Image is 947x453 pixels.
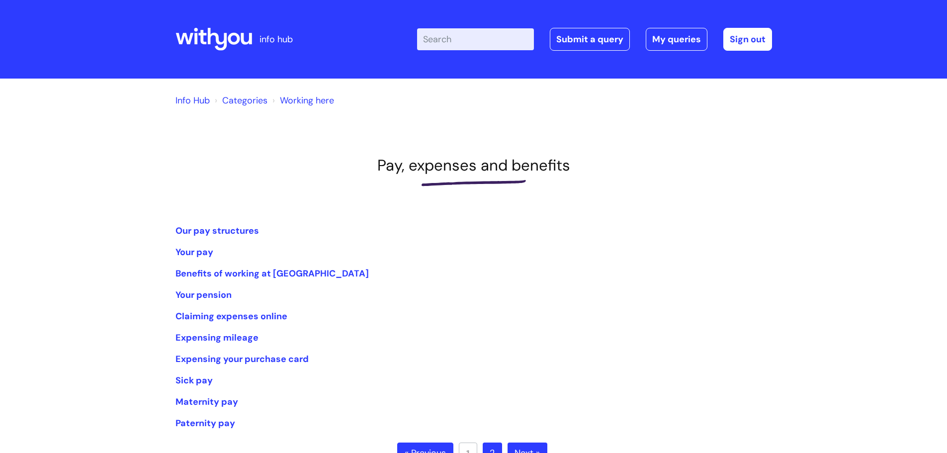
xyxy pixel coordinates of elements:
[222,94,267,106] a: Categories
[646,28,707,51] a: My queries
[175,225,259,237] a: Our pay structures
[175,332,258,344] a: Expensing mileage
[280,94,334,106] a: Working here
[175,374,213,386] a: Sick pay
[417,28,534,50] input: Search
[175,94,210,106] a: Info Hub
[550,28,630,51] a: Submit a query
[175,156,772,175] h1: Pay, expenses and benefits
[723,28,772,51] a: Sign out
[175,289,232,301] a: Your pension
[175,353,309,365] a: Expensing your purchase card
[175,396,238,408] a: Maternity pay
[175,268,369,279] a: Benefits of working at [GEOGRAPHIC_DATA]
[270,92,334,108] li: Working here
[175,310,287,322] a: Claiming expenses online
[417,28,772,51] div: | -
[212,92,267,108] li: Solution home
[259,31,293,47] p: info hub
[175,246,213,258] a: Your pay
[175,417,235,429] a: Paternity pay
